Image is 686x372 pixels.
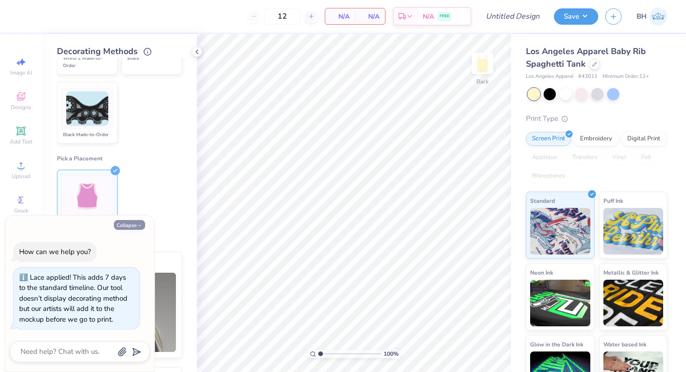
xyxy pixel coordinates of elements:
[66,91,108,126] img: Black Made-to-Order
[384,350,399,358] span: 100 %
[530,208,590,255] img: Standard
[603,208,664,255] img: Puff Ink
[602,73,649,81] span: Minimum Order: 12 +
[526,151,563,165] div: Applique
[57,45,182,58] div: Decorating Methods
[264,8,301,25] input: – –
[14,207,28,214] span: Greek
[19,247,91,256] div: How can we help you?
[61,131,113,138] div: Black Made-to-Order
[61,55,113,69] div: White 2 Made-to-Order
[440,13,449,20] span: FREE
[554,8,598,25] button: Save
[526,113,667,124] div: Print Type
[566,151,603,165] div: Transfers
[649,7,667,26] img: Bella Henkels
[578,73,598,81] span: # 43011
[530,268,553,277] span: Neon Ink
[606,151,632,165] div: Vinyl
[12,172,30,180] span: Upload
[574,132,618,146] div: Embroidery
[526,132,571,146] div: Screen Print
[603,339,646,349] span: Water based Ink
[423,12,434,21] span: N/A
[476,77,489,86] div: Back
[473,54,492,73] img: Back
[603,280,664,326] img: Metallic & Glitter Ink
[331,12,350,21] span: N/A
[70,179,105,214] img: Neckline, bottom & straps
[530,280,590,326] img: Neon Ink
[530,196,555,206] span: Standard
[603,268,658,277] span: Metallic & Glitter Ink
[57,155,103,162] span: Pick a Placement
[478,7,547,26] input: Untitled Design
[361,12,379,21] span: N/A
[10,138,32,145] span: Add Text
[635,151,657,165] div: Foil
[637,11,647,22] span: BH
[10,69,32,76] span: Image AI
[526,169,571,183] div: Rhinestones
[126,55,178,69] div: Black
[114,220,145,230] button: Collapse
[526,73,574,81] span: Los Angeles Apparel
[621,132,666,146] div: Digital Print
[637,7,667,26] a: BH
[530,339,583,349] span: Glow in the Dark Ink
[19,273,127,324] div: Lace applied! This adds 7 days to the standard timeline. Our tool doesn’t display decorating meth...
[11,103,31,111] span: Designs
[603,196,623,206] span: Puff Ink
[526,46,646,69] span: Los Angeles Apparel Baby Rib Spaghetti Tank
